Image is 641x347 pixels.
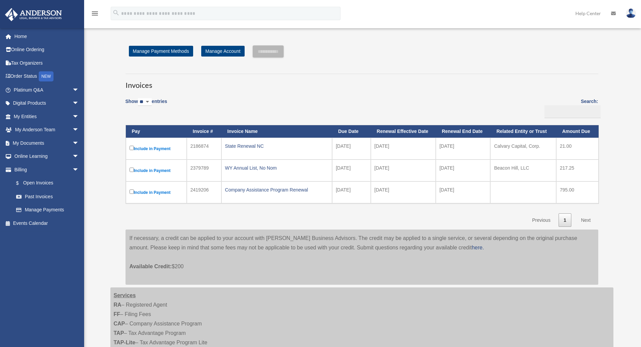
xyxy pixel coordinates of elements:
a: My Entitiesarrow_drop_down [5,110,89,123]
img: Anderson Advisors Platinum Portal [3,8,64,21]
label: Show entries [126,97,167,113]
a: Manage Account [201,46,244,57]
i: menu [91,9,99,18]
strong: RA [114,302,121,308]
div: Company Assistance Program Renewal [225,185,328,195]
label: Include in Payment [130,144,183,153]
div: WY Annual List, No Nom [225,163,328,173]
label: Include in Payment [130,188,183,197]
i: search [112,9,120,16]
input: Include in Payment [130,189,134,194]
th: Due Date: activate to sort column ascending [332,125,371,138]
a: Manage Payments [9,203,86,217]
strong: FF [114,311,120,317]
a: Platinum Q&Aarrow_drop_down [5,83,89,97]
input: Include in Payment [130,168,134,172]
img: User Pic [626,8,636,18]
td: [DATE] [371,160,436,181]
label: Include in Payment [130,166,183,175]
td: [DATE] [371,138,436,160]
a: menu [91,12,99,18]
td: [DATE] [332,138,371,160]
a: Next [576,213,596,227]
td: [DATE] [436,160,491,181]
strong: TAP [114,330,124,336]
td: [DATE] [371,181,436,203]
td: 2379789 [187,160,221,181]
span: arrow_drop_down [72,123,86,137]
a: Tax Organizers [5,56,89,70]
input: Search: [544,105,601,118]
span: $ [20,179,23,187]
a: $Open Invoices [9,176,82,190]
th: Renewal End Date: activate to sort column ascending [436,125,491,138]
span: arrow_drop_down [72,97,86,110]
th: Invoice #: activate to sort column ascending [187,125,221,138]
a: Events Calendar [5,216,89,230]
h3: Invoices [126,74,598,91]
th: Renewal Effective Date: activate to sort column ascending [371,125,436,138]
a: Home [5,30,89,43]
td: 795.00 [556,181,599,203]
a: Previous [527,213,555,227]
td: [DATE] [332,160,371,181]
td: 217.25 [556,160,599,181]
span: Available Credit: [130,264,172,269]
input: Include in Payment [130,146,134,150]
p: $200 [130,252,594,271]
a: Manage Payment Methods [129,46,193,57]
a: Order StatusNEW [5,70,89,83]
td: [DATE] [332,181,371,203]
a: My Anderson Teamarrow_drop_down [5,123,89,137]
th: Invoice Name: activate to sort column ascending [221,125,332,138]
td: [DATE] [436,138,491,160]
td: [DATE] [436,181,491,203]
a: here. [472,245,484,250]
div: State Renewal NC [225,141,328,151]
a: Billingarrow_drop_down [5,163,86,176]
td: 2186874 [187,138,221,160]
label: Search: [542,97,598,118]
th: Related Entity or Trust: activate to sort column ascending [490,125,556,138]
th: Pay: activate to sort column descending [126,125,187,138]
span: arrow_drop_down [72,83,86,97]
a: Past Invoices [9,190,86,203]
td: Calvary Capital, Corp. [490,138,556,160]
a: My Documentsarrow_drop_down [5,136,89,150]
th: Amount Due: activate to sort column ascending [556,125,599,138]
span: arrow_drop_down [72,136,86,150]
span: arrow_drop_down [72,150,86,164]
div: NEW [39,71,54,81]
div: If necessary, a credit can be applied to your account with [PERSON_NAME] Business Advisors. The c... [126,230,598,285]
span: arrow_drop_down [72,110,86,124]
strong: CAP [114,321,125,326]
td: 21.00 [556,138,599,160]
td: Beacon Hill, LLC [490,160,556,181]
strong: Services [114,292,136,298]
td: 2419206 [187,181,221,203]
a: Online Ordering [5,43,89,57]
select: Showentries [138,98,152,106]
a: Digital Productsarrow_drop_down [5,97,89,110]
strong: TAP-Lite [114,340,136,345]
span: arrow_drop_down [72,163,86,177]
a: Online Learningarrow_drop_down [5,150,89,163]
a: 1 [559,213,571,227]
